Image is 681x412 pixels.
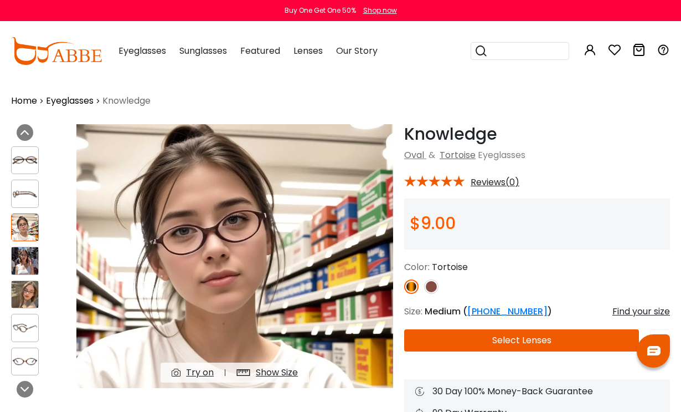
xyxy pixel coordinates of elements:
[647,346,661,355] img: chat
[11,94,37,108] a: Home
[12,281,38,308] img: Knowledge Tortoise Acetate Eyeglasses , UniversalBridgeFit Frames from ABBE Glasses
[336,44,378,57] span: Our Story
[478,149,525,161] span: Eyeglasses
[410,211,456,235] span: $9.00
[404,305,422,318] span: Size:
[11,37,102,65] img: abbeglasses.com
[179,44,227,57] span: Sunglasses
[612,305,670,318] div: Find your size
[471,177,519,187] span: Reviews(0)
[46,94,94,108] a: Eyeglasses
[118,44,166,57] span: Eyeglasses
[285,6,356,16] div: Buy One Get One 50%
[358,6,397,15] a: Shop now
[404,261,430,273] span: Color:
[425,305,552,318] span: Medium ( )
[415,385,659,398] div: 30 Day 100% Money-Back Guarantee
[12,247,38,274] img: Knowledge Tortoise Acetate Eyeglasses , UniversalBridgeFit Frames from ABBE Glasses
[432,261,468,273] span: Tortoise
[186,366,214,379] div: Try on
[467,305,548,318] a: [PHONE_NUMBER]
[404,124,670,144] h1: Knowledge
[102,94,151,108] span: Knowledge
[12,154,38,167] img: Knowledge Tortoise Acetate Eyeglasses , UniversalBridgeFit Frames from ABBE Glasses
[293,44,323,57] span: Lenses
[440,149,476,161] a: Tortoise
[12,187,38,201] img: Knowledge Tortoise Acetate Eyeglasses , UniversalBridgeFit Frames from ABBE Glasses
[240,44,280,57] span: Featured
[12,321,38,334] img: Knowledge Tortoise Acetate Eyeglasses , UniversalBridgeFit Frames from ABBE Glasses
[12,214,38,241] img: Knowledge Tortoise Acetate Eyeglasses , UniversalBridgeFit Frames from ABBE Glasses
[404,329,639,352] button: Select Lenses
[12,355,38,368] img: Knowledge Tortoise Acetate Eyeglasses , UniversalBridgeFit Frames from ABBE Glasses
[76,124,393,388] img: Knowledge Tortoise Acetate Eyeglasses , UniversalBridgeFit Frames from ABBE Glasses
[363,6,397,16] div: Shop now
[426,149,437,161] span: &
[256,366,298,379] div: Show Size
[404,149,424,161] a: Oval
